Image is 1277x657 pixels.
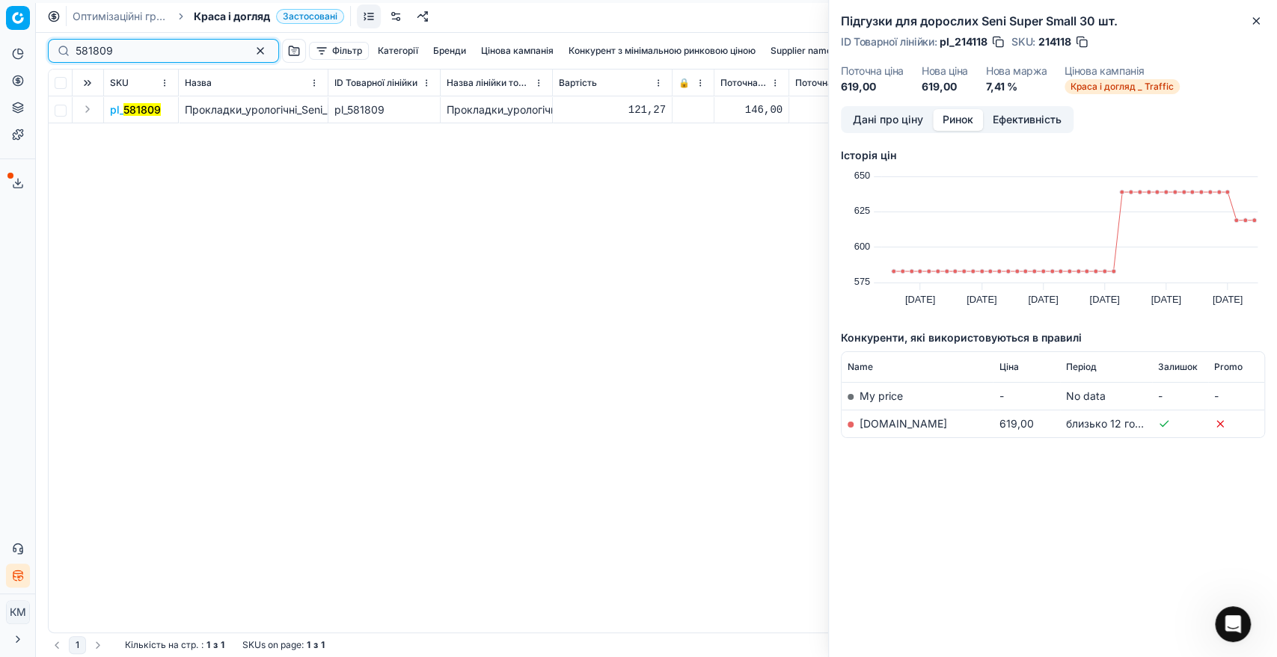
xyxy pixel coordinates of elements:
[475,42,560,60] button: Цінова кампанія
[563,42,762,60] button: Конкурент з мінімальною ринковою ціною
[313,639,318,651] strong: з
[125,639,198,651] span: Кількість на стр.
[73,9,344,24] nav: breadcrumb
[1215,606,1251,642] iframe: Intercom live chat
[1060,382,1152,410] td: No data
[447,77,531,89] span: Назва лінійки товарів
[1158,361,1198,373] span: Залишок
[185,77,212,89] span: Назва
[1028,294,1058,305] text: [DATE]
[720,77,768,89] span: Поточна ціна
[860,389,903,402] span: My price
[48,636,66,654] button: Go to previous page
[1038,34,1071,49] span: 214118
[1214,361,1243,373] span: Promo
[276,9,344,24] span: Застосовані
[110,102,161,117] button: pl_581809
[221,639,224,651] strong: 1
[194,9,270,24] span: Краса і догляд
[307,639,310,651] strong: 1
[905,294,935,305] text: [DATE]
[679,77,690,89] span: 🔒
[1011,37,1035,47] span: SKU :
[933,109,983,131] button: Ринок
[242,639,304,651] span: SKUs on page :
[309,42,369,60] button: Фільтр
[7,601,29,623] span: КM
[123,103,161,116] mark: 581809
[89,636,107,654] button: Go to next page
[110,77,129,89] span: SKU
[427,42,472,60] button: Бренди
[79,100,97,118] button: Expand
[73,9,168,24] a: Оптимізаційні групи
[841,66,904,76] dt: Поточна ціна
[854,276,870,287] text: 575
[999,361,1018,373] span: Ціна
[185,103,512,116] span: Прокладки_урологічні_Seni_[DEMOGRAPHIC_DATA]_Super_15_шт.
[848,361,873,373] span: Name
[795,102,895,117] div: 146,00
[1151,294,1181,305] text: [DATE]
[559,102,666,117] div: 121,27
[841,12,1265,30] h2: Підгузки для дорослих Seni Super Small 30 шт.
[854,170,870,181] text: 650
[79,74,97,92] button: Expand all
[194,9,344,24] span: Краса і доглядЗастосовані
[125,639,224,651] div: :
[110,102,161,117] span: pl_
[940,34,987,49] span: pl_214118
[6,600,30,624] button: КM
[720,102,783,117] div: 146,00
[559,77,597,89] span: Вартість
[372,42,424,60] button: Категорії
[765,42,838,60] button: Supplier name
[993,382,1060,410] td: -
[1066,417,1182,430] span: близько 12 годин тому
[447,102,546,117] div: Прокладки_урологічні_Seni_[DEMOGRAPHIC_DATA]_Super_15_шт.
[1065,66,1180,76] dt: Цінова кампанія
[321,639,325,651] strong: 1
[69,636,86,654] button: 1
[967,294,996,305] text: [DATE]
[841,330,1265,345] h5: Конкуренти, які використовуються в правилі
[334,102,434,117] div: pl_581809
[1066,361,1097,373] span: Період
[841,37,937,47] span: ID Товарної лінійки :
[860,417,947,430] a: [DOMAIN_NAME]
[841,79,904,94] dd: 619,00
[922,79,968,94] dd: 619,00
[843,109,933,131] button: Дані про ціну
[1213,294,1243,305] text: [DATE]
[841,148,1265,163] h5: Історія цін
[213,639,218,651] strong: з
[76,43,239,58] input: Пошук по SKU або назві
[854,205,870,216] text: 625
[1208,382,1264,410] td: -
[206,639,210,651] strong: 1
[922,66,968,76] dt: Нова ціна
[1065,79,1180,94] span: Краса і догляд _ Traffic
[999,417,1033,430] span: 619,00
[986,66,1047,76] dt: Нова маржа
[334,77,417,89] span: ID Товарної лінійки
[1089,294,1119,305] text: [DATE]
[854,241,870,252] text: 600
[795,77,880,89] span: Поточна промо ціна
[986,79,1047,94] dd: 7,41 %
[983,109,1071,131] button: Ефективність
[1152,382,1208,410] td: -
[48,636,107,654] nav: pagination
